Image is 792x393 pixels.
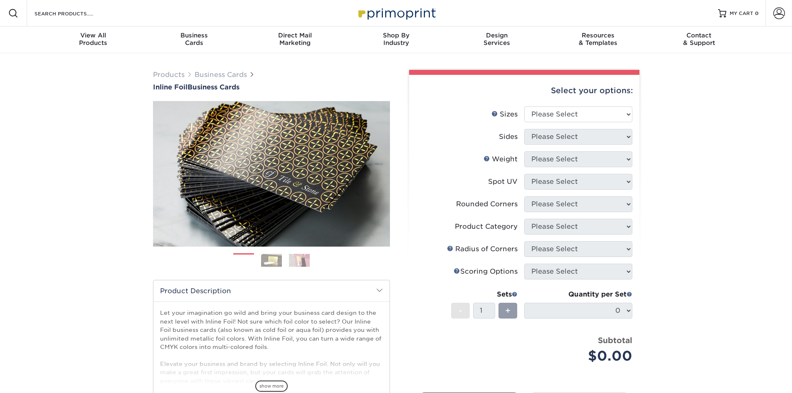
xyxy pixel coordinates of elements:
a: Contact& Support [649,27,750,53]
span: 0 [755,10,759,16]
a: DesignServices [447,27,548,53]
iframe: Google Customer Reviews [2,368,71,390]
strong: Subtotal [598,336,632,345]
span: Inline Foil [153,83,188,91]
div: Products [43,32,144,47]
img: Primoprint [355,4,438,22]
div: Cards [143,32,244,47]
span: show more [255,381,288,392]
input: SEARCH PRODUCTS..... [34,8,115,18]
span: - [459,304,462,317]
a: Products [153,71,185,79]
a: BusinessCards [143,27,244,53]
a: Business Cards [195,71,247,79]
div: Product Category [455,222,518,232]
a: Shop ByIndustry [345,27,447,53]
img: Business Cards 03 [289,254,310,267]
div: Sets [451,289,518,299]
span: Resources [548,32,649,39]
div: Radius of Corners [447,244,518,254]
span: View All [43,32,144,39]
h1: Business Cards [153,83,390,91]
a: Resources& Templates [548,27,649,53]
span: Shop By [345,32,447,39]
span: Direct Mail [244,32,345,39]
div: Scoring Options [454,267,518,277]
a: View AllProducts [43,27,144,53]
div: Services [447,32,548,47]
div: Weight [484,154,518,164]
img: Business Cards 01 [233,250,254,271]
span: Business [143,32,244,39]
div: Quantity per Set [524,289,632,299]
h2: Product Description [153,280,390,302]
span: Contact [649,32,750,39]
div: Sides [499,132,518,142]
div: Select your options: [416,75,633,106]
div: Rounded Corners [456,199,518,209]
div: $0.00 [530,346,632,366]
span: MY CART [730,10,753,17]
div: Sizes [491,109,518,119]
img: Inline Foil 01 [153,55,390,292]
div: & Support [649,32,750,47]
div: & Templates [548,32,649,47]
div: Marketing [244,32,345,47]
span: Design [447,32,548,39]
a: Inline FoilBusiness Cards [153,83,390,91]
a: Direct MailMarketing [244,27,345,53]
div: Industry [345,32,447,47]
div: Spot UV [488,177,518,187]
img: Business Cards 02 [261,254,282,267]
span: + [505,304,511,317]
